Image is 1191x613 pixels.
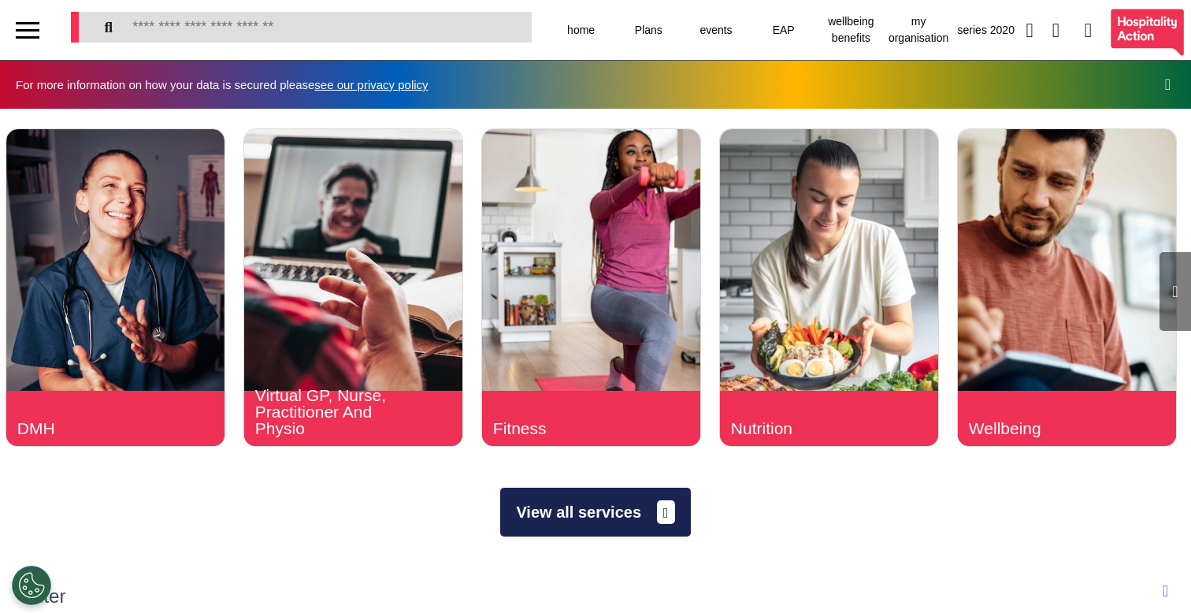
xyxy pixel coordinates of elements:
[500,488,690,537] button: View all services
[17,420,170,437] div: DMH
[750,8,818,52] div: EAP
[16,79,444,91] div: For more information on how your data is secured please
[614,8,682,52] div: Plans
[969,420,1122,437] div: Wellbeing
[547,8,615,52] div: home
[493,420,646,437] div: Fitness
[818,8,885,52] div: wellbeing benefits
[255,387,408,437] div: Virtual GP, Nurse, Practitioner And Physio
[952,8,1020,52] div: series 2020
[12,566,51,605] button: Open Preferences
[885,8,952,52] div: my organisation
[314,78,428,91] a: see our privacy policy
[731,420,884,437] div: Nutrition
[682,8,750,52] div: events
